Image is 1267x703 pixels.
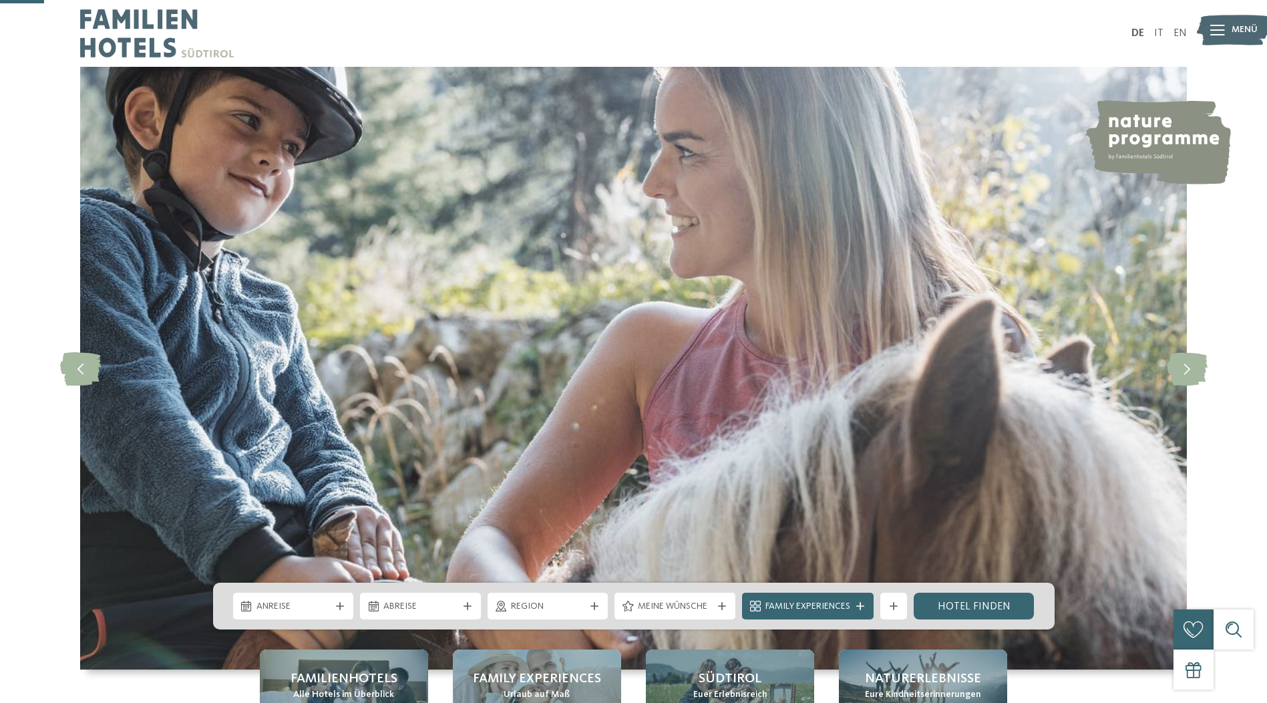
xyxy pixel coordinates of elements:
[511,600,585,613] span: Region
[1084,100,1231,184] img: nature programme by Familienhotels Südtirol
[1232,23,1258,37] span: Menü
[1131,28,1144,39] a: DE
[256,600,331,613] span: Anreise
[765,600,850,613] span: Family Experiences
[865,670,981,688] span: Naturerlebnisse
[80,67,1187,670] img: Familienhotels Südtirol: The happy family places
[473,670,601,688] span: Family Experiences
[291,670,397,688] span: Familienhotels
[1154,28,1163,39] a: IT
[504,688,570,702] span: Urlaub auf Maß
[1173,28,1187,39] a: EN
[865,688,981,702] span: Eure Kindheitserinnerungen
[638,600,712,613] span: Meine Wünsche
[383,600,458,613] span: Abreise
[914,593,1035,619] a: Hotel finden
[293,688,394,702] span: Alle Hotels im Überblick
[699,670,761,688] span: Südtirol
[693,688,767,702] span: Euer Erlebnisreich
